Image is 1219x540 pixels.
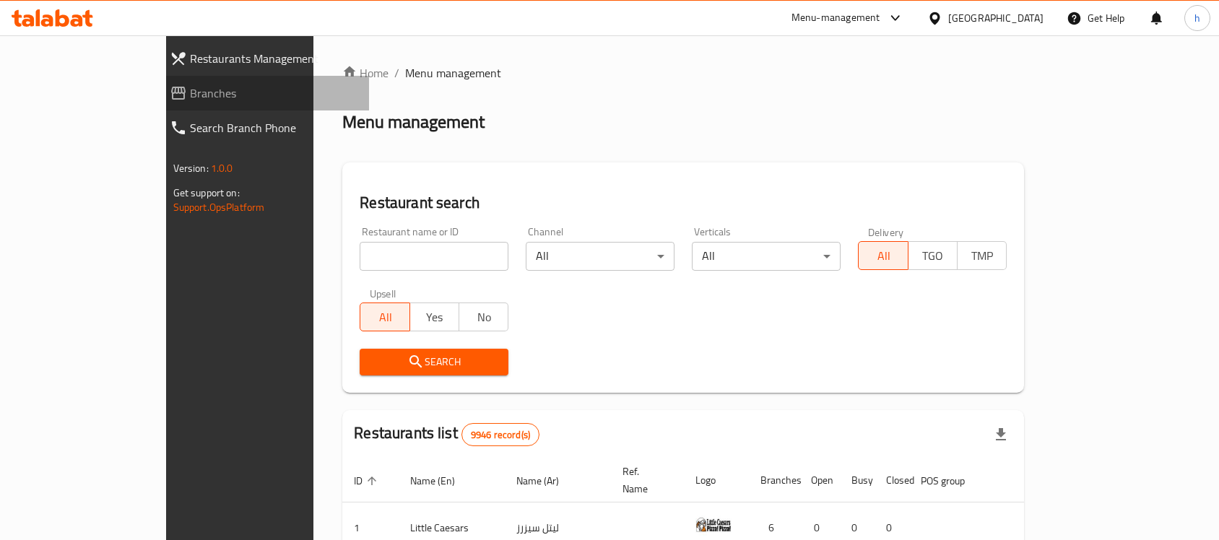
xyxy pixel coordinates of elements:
[190,119,358,136] span: Search Branch Phone
[409,302,459,331] button: Yes
[875,458,909,502] th: Closed
[791,9,880,27] div: Menu-management
[410,472,474,489] span: Name (En)
[461,423,539,446] div: Total records count
[465,307,503,328] span: No
[366,307,404,328] span: All
[684,458,749,502] th: Logo
[370,288,396,298] label: Upsell
[342,64,1024,82] nav: breadcrumb
[190,84,358,102] span: Branches
[864,245,902,266] span: All
[526,242,674,271] div: All
[360,242,508,271] input: Search for restaurant name or ID..
[868,227,904,237] label: Delivery
[360,192,1007,214] h2: Restaurant search
[354,422,539,446] h2: Restaurants list
[371,353,497,371] span: Search
[158,41,370,76] a: Restaurants Management
[948,10,1044,26] div: [GEOGRAPHIC_DATA]
[516,472,578,489] span: Name (Ar)
[360,349,508,375] button: Search
[173,198,265,217] a: Support.OpsPlatform
[211,159,233,178] span: 1.0.0
[957,241,1007,270] button: TMP
[342,110,485,134] h2: Menu management
[799,458,840,502] th: Open
[190,50,358,67] span: Restaurants Management
[354,472,381,489] span: ID
[963,245,1001,266] span: TMP
[749,458,799,502] th: Branches
[914,245,952,266] span: TGO
[173,183,240,202] span: Get support on:
[158,110,370,145] a: Search Branch Phone
[984,417,1018,452] div: Export file
[840,458,875,502] th: Busy
[462,428,539,442] span: 9946 record(s)
[692,242,841,271] div: All
[394,64,399,82] li: /
[416,307,454,328] span: Yes
[173,159,209,178] span: Version:
[1194,10,1200,26] span: h
[360,302,409,331] button: All
[459,302,508,331] button: No
[908,241,958,270] button: TGO
[622,463,667,497] span: Ref. Name
[405,64,501,82] span: Menu management
[921,472,984,489] span: POS group
[858,241,908,270] button: All
[158,76,370,110] a: Branches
